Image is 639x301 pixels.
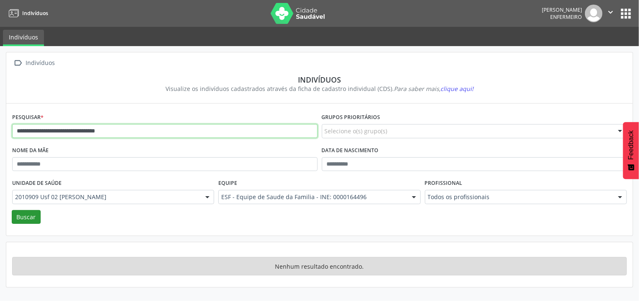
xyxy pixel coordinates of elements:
label: Unidade de saúde [12,177,62,190]
div: Nenhum resultado encontrado. [12,257,627,275]
span: 2010909 Usf 02 [PERSON_NAME] [15,193,197,201]
span: Todos os profissionais [428,193,610,201]
span: Selecione o(s) grupo(s) [325,127,388,135]
div: [PERSON_NAME] [542,6,582,13]
a: Indivíduos [3,30,44,46]
label: Data de nascimento [322,144,379,157]
span: Indivíduos [22,10,48,17]
i:  [12,57,24,69]
button: Feedback - Mostrar pesquisa [623,122,639,179]
a:  Indivíduos [12,57,57,69]
button:  [603,5,618,22]
button: Buscar [12,210,41,224]
button: apps [618,6,633,21]
a: Indivíduos [6,6,48,20]
div: Visualize os indivíduos cadastrados através da ficha de cadastro individual (CDS). [18,84,621,93]
label: Equipe [218,177,237,190]
i: Para saber mais, [394,85,473,93]
span: ESF - Equipe de Saude da Familia - INE: 0000164496 [221,193,403,201]
label: Grupos prioritários [322,111,380,124]
img: img [585,5,603,22]
span: clique aqui! [440,85,473,93]
span: Enfermeiro [550,13,582,21]
span: Feedback [627,130,635,160]
label: Profissional [425,177,463,190]
div: Indivíduos [24,57,57,69]
label: Nome da mãe [12,144,49,157]
div: Indivíduos [18,75,621,84]
label: Pesquisar [12,111,44,124]
i:  [606,8,615,17]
